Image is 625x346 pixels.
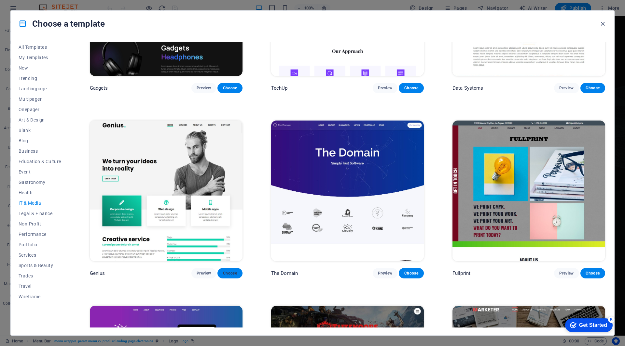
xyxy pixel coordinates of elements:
[19,83,61,94] button: Landingpage
[19,167,61,177] button: Event
[90,270,105,276] p: Genius
[19,239,61,250] button: Portfolio
[19,104,61,115] button: Onepager
[191,83,216,93] button: Preview
[19,96,61,102] span: Multipager
[559,85,574,91] span: Preview
[19,117,61,122] span: Art & Design
[19,232,61,237] span: Performance
[19,65,61,70] span: New
[19,273,61,278] span: Trades
[223,271,237,276] span: Choose
[19,177,61,187] button: Gastronomy
[554,268,579,278] button: Preview
[197,85,211,91] span: Preview
[19,76,61,81] span: Trending
[452,121,605,261] img: Fullprint
[19,45,61,50] span: All Templates
[271,270,298,276] p: The Domain
[19,260,61,271] button: Sports & Beauty
[48,1,55,8] div: 5
[19,200,61,206] span: IT & Media
[19,219,61,229] button: Non-Profit
[19,180,61,185] span: Gastronomy
[271,121,424,261] img: The Domain
[373,268,397,278] button: Preview
[90,85,108,91] p: Gadgets
[19,221,61,226] span: Non-Profit
[19,190,61,195] span: Health
[19,211,61,216] span: Legal & Finance
[19,187,61,198] button: Health
[580,268,605,278] button: Choose
[19,73,61,83] button: Trending
[378,271,392,276] span: Preview
[19,55,61,60] span: My Templates
[19,107,61,112] span: Onepager
[5,3,53,17] div: Get Started 5 items remaining, 0% complete
[580,83,605,93] button: Choose
[19,138,61,143] span: Blog
[19,291,61,302] button: Wireframe
[271,85,288,91] p: TechUp
[399,268,424,278] button: Choose
[586,85,600,91] span: Choose
[19,115,61,125] button: Art & Design
[19,135,61,146] button: Blog
[378,85,392,91] span: Preview
[19,169,61,174] span: Event
[404,85,418,91] span: Choose
[19,52,61,63] button: My Templates
[19,125,61,135] button: Blank
[19,156,61,167] button: Education & Culture
[19,284,61,289] span: Travel
[452,85,483,91] p: Data Systems
[19,198,61,208] button: IT & Media
[19,250,61,260] button: Services
[19,281,61,291] button: Travel
[19,19,105,29] h4: Choose a template
[452,270,470,276] p: Fullprint
[223,85,237,91] span: Choose
[217,83,242,93] button: Choose
[191,268,216,278] button: Preview
[559,271,574,276] span: Preview
[19,94,61,104] button: Multipager
[19,229,61,239] button: Performance
[19,86,61,91] span: Landingpage
[19,208,61,219] button: Legal & Finance
[217,268,242,278] button: Choose
[586,271,600,276] span: Choose
[373,83,397,93] button: Preview
[19,63,61,73] button: New
[19,271,61,281] button: Trades
[197,271,211,276] span: Preview
[404,271,418,276] span: Choose
[19,242,61,247] span: Portfolio
[19,42,61,52] button: All Templates
[554,83,579,93] button: Preview
[90,121,243,261] img: Genius
[19,252,61,258] span: Services
[19,148,61,154] span: Business
[19,294,61,299] span: Wireframe
[19,7,47,13] div: Get Started
[19,159,61,164] span: Education & Culture
[19,146,61,156] button: Business
[19,263,61,268] span: Sports & Beauty
[19,128,61,133] span: Blank
[399,83,424,93] button: Choose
